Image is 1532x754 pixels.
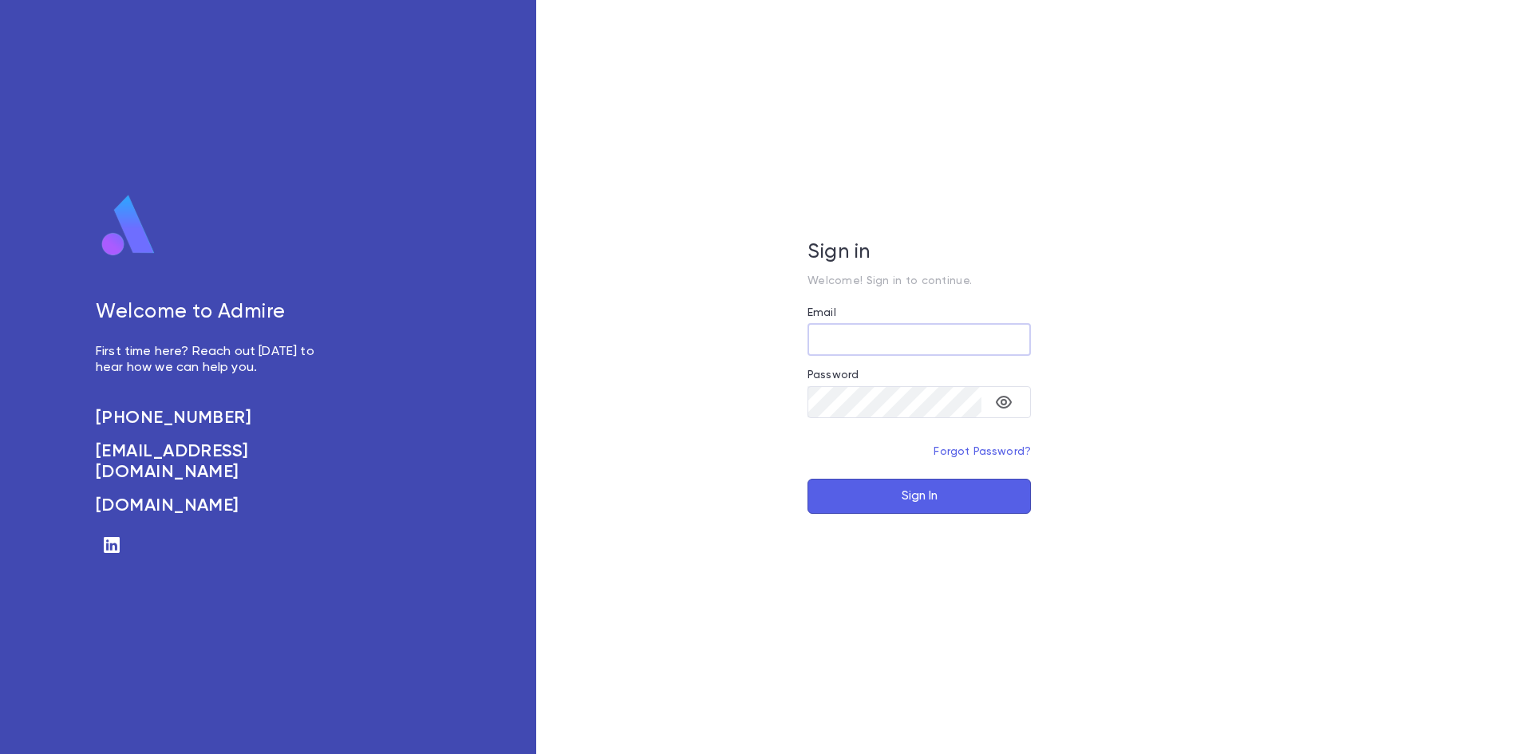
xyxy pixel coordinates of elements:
a: Forgot Password? [934,446,1031,457]
button: toggle password visibility [988,386,1020,418]
button: Sign In [807,479,1031,514]
label: Email [807,306,836,319]
a: [EMAIL_ADDRESS][DOMAIN_NAME] [96,441,332,483]
a: [PHONE_NUMBER] [96,408,332,428]
label: Password [807,369,859,381]
img: logo [96,194,161,258]
a: [DOMAIN_NAME] [96,495,332,516]
p: Welcome! Sign in to continue. [807,274,1031,287]
h5: Welcome to Admire [96,301,332,325]
h5: Sign in [807,241,1031,265]
p: First time here? Reach out [DATE] to hear how we can help you. [96,344,332,376]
